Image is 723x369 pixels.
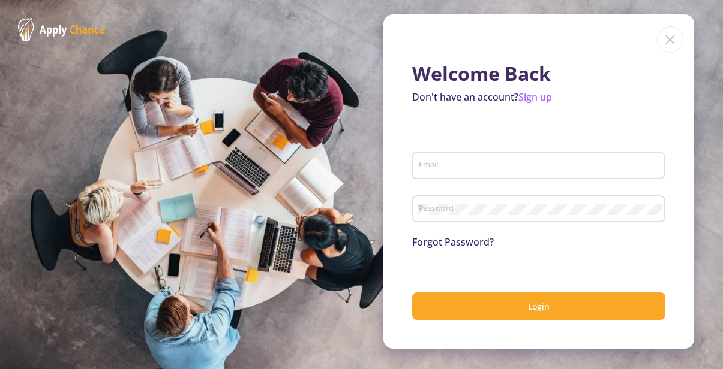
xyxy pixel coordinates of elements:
span: Login [528,301,550,312]
p: Don't have an account? [412,90,665,104]
a: Forgot Password? [412,235,494,249]
img: ApplyChance Logo [18,18,105,41]
h1: Welcome Back [412,62,665,85]
button: Login [412,292,665,320]
img: close icon [657,26,683,53]
a: Sign up [518,90,552,104]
